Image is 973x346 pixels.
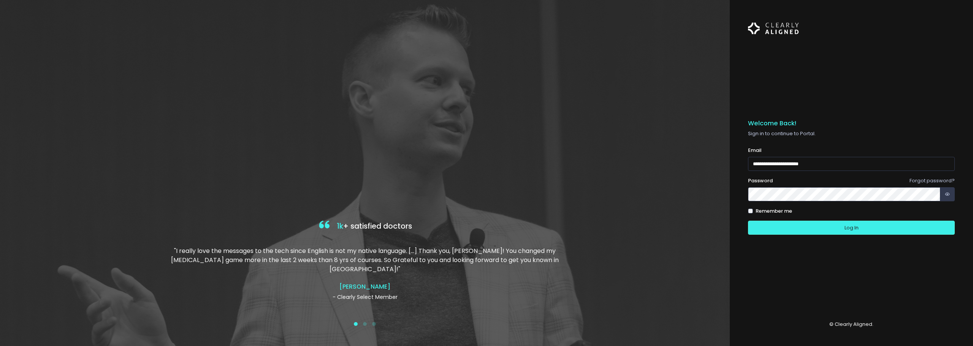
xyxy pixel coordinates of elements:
[337,221,343,231] span: 1k
[756,207,792,215] label: Remember me
[165,219,565,234] h4: + satisfied doctors
[165,283,565,290] h4: [PERSON_NAME]
[165,246,565,274] p: "I really love the messages to the tech since English is not my native language. […] Thank you, [...
[748,147,762,154] label: Email
[165,293,565,301] p: - Clearly Select Member
[748,321,955,328] p: © Clearly Aligned.
[748,177,773,185] label: Password
[748,221,955,235] button: Log In
[910,177,955,184] a: Forgot password?
[748,120,955,127] h5: Welcome Back!
[748,130,955,137] p: Sign in to continue to Portal.
[748,18,799,39] img: Logo Horizontal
